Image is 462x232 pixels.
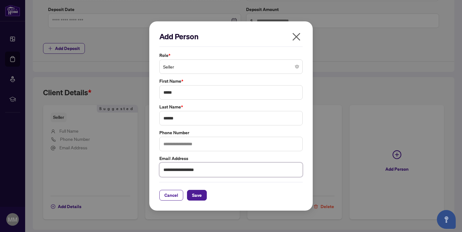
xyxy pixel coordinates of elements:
span: Seller [163,61,299,73]
span: close [291,32,301,42]
label: Last Name [159,103,303,110]
span: Cancel [164,190,178,200]
label: Phone Number [159,129,303,136]
span: close-circle [295,65,299,69]
button: Open asap [437,210,456,229]
button: Save [187,190,207,201]
label: First Name [159,78,303,85]
h2: Add Person [159,31,303,41]
label: Role [159,52,303,59]
button: Cancel [159,190,183,201]
span: Save [192,190,202,200]
label: Email Address [159,155,303,162]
